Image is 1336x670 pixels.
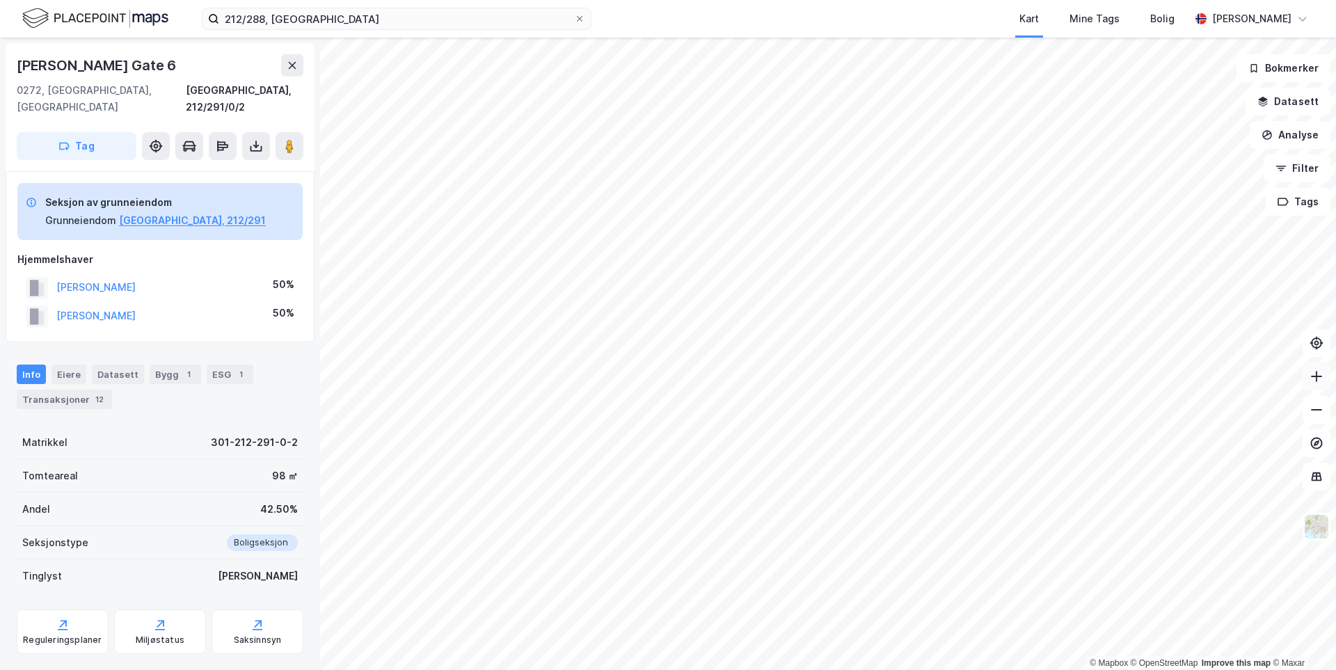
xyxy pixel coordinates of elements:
[1236,54,1330,82] button: Bokmerker
[1131,658,1198,668] a: OpenStreetMap
[272,468,298,484] div: 98 ㎡
[260,501,298,518] div: 42.50%
[136,635,184,646] div: Miljøstatus
[45,212,116,229] div: Grunneiendom
[51,365,86,384] div: Eiere
[22,501,50,518] div: Andel
[150,365,201,384] div: Bygg
[92,365,144,384] div: Datasett
[1303,513,1330,540] img: Z
[219,8,574,29] input: Søk på adresse, matrikkel, gårdeiere, leietakere eller personer
[1150,10,1175,27] div: Bolig
[211,434,298,451] div: 301-212-291-0-2
[182,367,196,381] div: 1
[1069,10,1120,27] div: Mine Tags
[1202,658,1271,668] a: Improve this map
[22,534,88,551] div: Seksjonstype
[186,82,303,115] div: [GEOGRAPHIC_DATA], 212/291/0/2
[17,251,303,268] div: Hjemmelshaver
[1266,188,1330,216] button: Tags
[1019,10,1039,27] div: Kart
[1246,88,1330,115] button: Datasett
[207,365,253,384] div: ESG
[93,392,106,406] div: 12
[273,276,294,293] div: 50%
[17,82,186,115] div: 0272, [GEOGRAPHIC_DATA], [GEOGRAPHIC_DATA]
[234,367,248,381] div: 1
[45,194,266,211] div: Seksjon av grunneiendom
[119,212,266,229] button: [GEOGRAPHIC_DATA], 212/291
[1250,121,1330,149] button: Analyse
[22,468,78,484] div: Tomteareal
[218,568,298,584] div: [PERSON_NAME]
[22,6,168,31] img: logo.f888ab2527a4732fd821a326f86c7f29.svg
[17,132,136,160] button: Tag
[1266,603,1336,670] div: Kontrollprogram for chat
[22,434,67,451] div: Matrikkel
[17,390,112,409] div: Transaksjoner
[22,568,62,584] div: Tinglyst
[23,635,102,646] div: Reguleringsplaner
[273,305,294,321] div: 50%
[17,365,46,384] div: Info
[17,54,179,77] div: [PERSON_NAME] Gate 6
[1266,603,1336,670] iframe: Chat Widget
[1212,10,1291,27] div: [PERSON_NAME]
[1090,658,1128,668] a: Mapbox
[234,635,282,646] div: Saksinnsyn
[1264,154,1330,182] button: Filter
